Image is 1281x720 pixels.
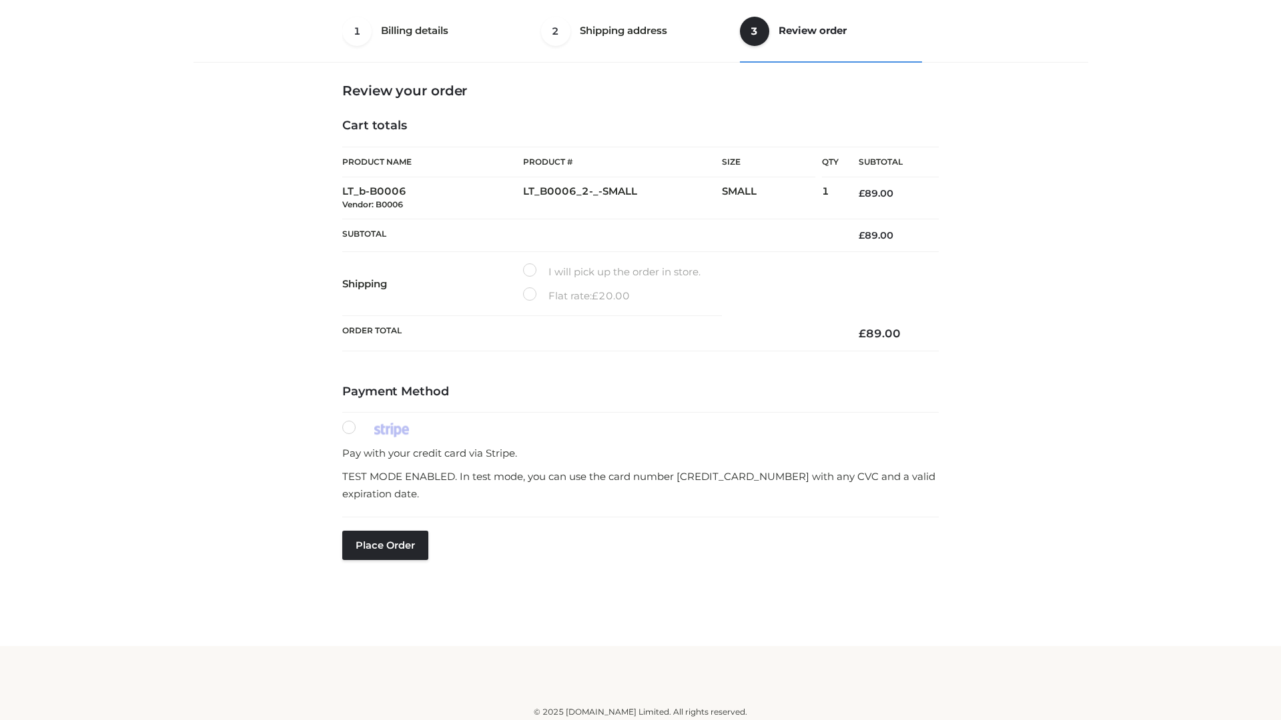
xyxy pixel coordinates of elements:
h4: Payment Method [342,385,939,399]
th: Order Total [342,316,839,351]
td: LT_b-B0006 [342,177,523,219]
th: Shipping [342,252,523,316]
span: £ [592,289,598,302]
bdi: 89.00 [859,327,901,340]
small: Vendor: B0006 [342,199,403,209]
span: £ [859,187,865,199]
th: Qty [822,147,839,177]
td: SMALL [722,177,822,219]
th: Subtotal [839,147,939,177]
label: Flat rate: [523,287,630,305]
td: 1 [822,177,839,219]
th: Subtotal [342,219,839,251]
label: I will pick up the order in store. [523,263,701,281]
th: Size [722,147,815,177]
button: Place order [342,531,428,560]
span: £ [859,229,865,241]
span: £ [859,327,866,340]
p: Pay with your credit card via Stripe. [342,445,939,462]
p: TEST MODE ENABLED. In test mode, you can use the card number [CREDIT_CARD_NUMBER] with any CVC an... [342,468,939,502]
th: Product Name [342,147,523,177]
div: © 2025 [DOMAIN_NAME] Limited. All rights reserved. [198,705,1083,719]
bdi: 89.00 [859,229,893,241]
h4: Cart totals [342,119,939,133]
h3: Review your order [342,83,939,99]
td: LT_B0006_2-_-SMALL [523,177,722,219]
th: Product # [523,147,722,177]
bdi: 20.00 [592,289,630,302]
bdi: 89.00 [859,187,893,199]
